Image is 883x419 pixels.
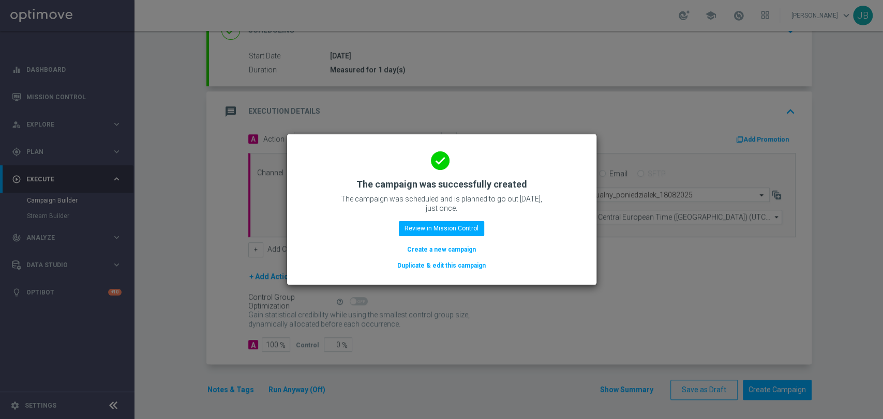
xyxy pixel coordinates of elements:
button: Duplicate & edit this campaign [396,260,487,271]
i: done [431,151,450,170]
h2: The campaign was successfully created [356,178,527,191]
p: The campaign was scheduled and is planned to go out [DATE], just once. [338,194,545,213]
button: Review in Mission Control [399,221,484,236]
button: Create a new campaign [406,244,477,255]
